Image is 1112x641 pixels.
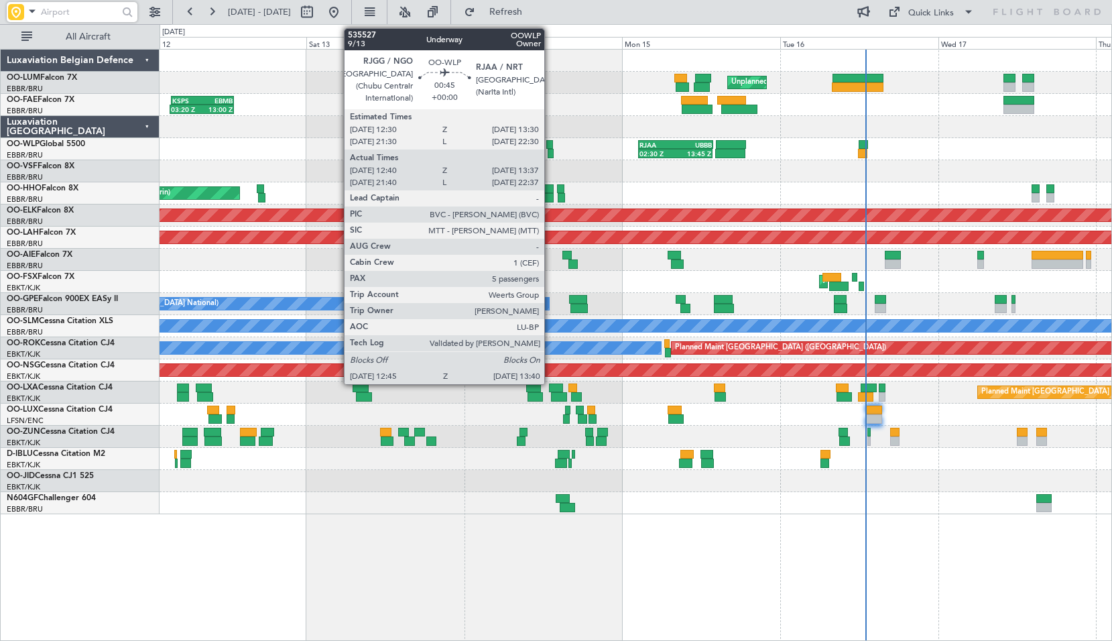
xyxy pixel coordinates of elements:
a: OO-FSXFalcon 7X [7,273,74,281]
span: OO-VSF [7,162,38,170]
a: EBBR/BRU [7,84,43,94]
span: D-IBLU [7,450,33,458]
a: EBBR/BRU [7,217,43,227]
a: OO-ROKCessna Citation CJ4 [7,339,115,347]
span: All Aircraft [35,32,141,42]
div: UBBB [676,141,712,149]
span: OO-LUX [7,406,38,414]
a: OO-AIEFalcon 7X [7,251,72,259]
a: EBKT/KJK [7,394,40,404]
span: OO-ROK [7,339,40,347]
div: Mon 15 [622,37,780,49]
span: N604GF [7,494,38,502]
div: 13:45 Z [675,150,711,158]
a: EBBR/BRU [7,239,43,249]
a: EBBR/BRU [7,261,43,271]
a: EBKT/KJK [7,371,40,382]
div: Sat 13 [306,37,465,49]
div: 13:00 Z [202,105,233,113]
a: OO-WLPGlobal 5500 [7,140,85,148]
div: Fri 12 [149,37,307,49]
div: Tue 16 [780,37,938,49]
a: EBKT/KJK [7,438,40,448]
a: EBBR/BRU [7,194,43,205]
span: Refresh [478,7,534,17]
span: OO-ZUN [7,428,40,436]
a: EBBR/BRU [7,305,43,315]
div: Unplanned Maint [GEOGRAPHIC_DATA] ([GEOGRAPHIC_DATA] National) [731,72,983,93]
a: OO-GPEFalcon 900EX EASy II [7,295,118,303]
a: EBBR/BRU [7,106,43,116]
a: EBBR/BRU [7,504,43,514]
a: OO-LXACessna Citation CJ4 [7,384,113,392]
div: 02:30 Z [639,150,675,158]
a: EBKT/KJK [7,283,40,293]
span: OO-HHO [7,184,42,192]
a: OO-ZUNCessna Citation CJ4 [7,428,115,436]
div: AOG Maint Kortrijk-[GEOGRAPHIC_DATA] [823,272,969,292]
span: OO-GPE [7,295,38,303]
a: OO-ELKFalcon 8X [7,207,74,215]
div: Sun 14 [465,37,623,49]
span: OO-FAE [7,96,38,104]
div: Quick Links [908,7,954,20]
a: EBBR/BRU [7,172,43,182]
a: EBBR/BRU [7,327,43,337]
a: OO-LUXCessna Citation CJ4 [7,406,113,414]
a: OO-LUMFalcon 7X [7,74,77,82]
span: OO-FSX [7,273,38,281]
span: OO-JID [7,472,35,480]
input: Airport [41,2,118,22]
span: OO-WLP [7,140,40,148]
button: All Aircraft [15,26,145,48]
span: OO-LAH [7,229,39,237]
a: D-IBLUCessna Citation M2 [7,450,105,458]
a: OO-JIDCessna CJ1 525 [7,472,94,480]
span: OO-LXA [7,384,38,392]
a: EBKT/KJK [7,460,40,470]
a: OO-VSFFalcon 8X [7,162,74,170]
a: EBKT/KJK [7,349,40,359]
a: LFSN/ENC [7,416,44,426]
div: Planned Maint [GEOGRAPHIC_DATA] ([GEOGRAPHIC_DATA]) [675,338,886,358]
span: OO-NSG [7,361,40,369]
span: OO-ELK [7,207,37,215]
div: 03:20 Z [171,105,202,113]
a: OO-HHOFalcon 8X [7,184,78,192]
button: Refresh [458,1,538,23]
div: RJAA [639,141,676,149]
div: Wed 17 [938,37,1097,49]
span: OO-AIE [7,251,36,259]
span: OO-LUM [7,74,40,82]
span: [DATE] - [DATE] [228,6,291,18]
a: OO-SLMCessna Citation XLS [7,317,113,325]
a: EBKT/KJK [7,482,40,492]
div: [DATE] [162,27,185,38]
a: OO-NSGCessna Citation CJ4 [7,361,115,369]
span: OO-SLM [7,317,39,325]
a: N604GFChallenger 604 [7,494,96,502]
div: EBMB [202,97,233,105]
a: OO-LAHFalcon 7X [7,229,76,237]
button: Quick Links [881,1,981,23]
a: EBBR/BRU [7,150,43,160]
div: KSPS [172,97,202,105]
a: OO-FAEFalcon 7X [7,96,74,104]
